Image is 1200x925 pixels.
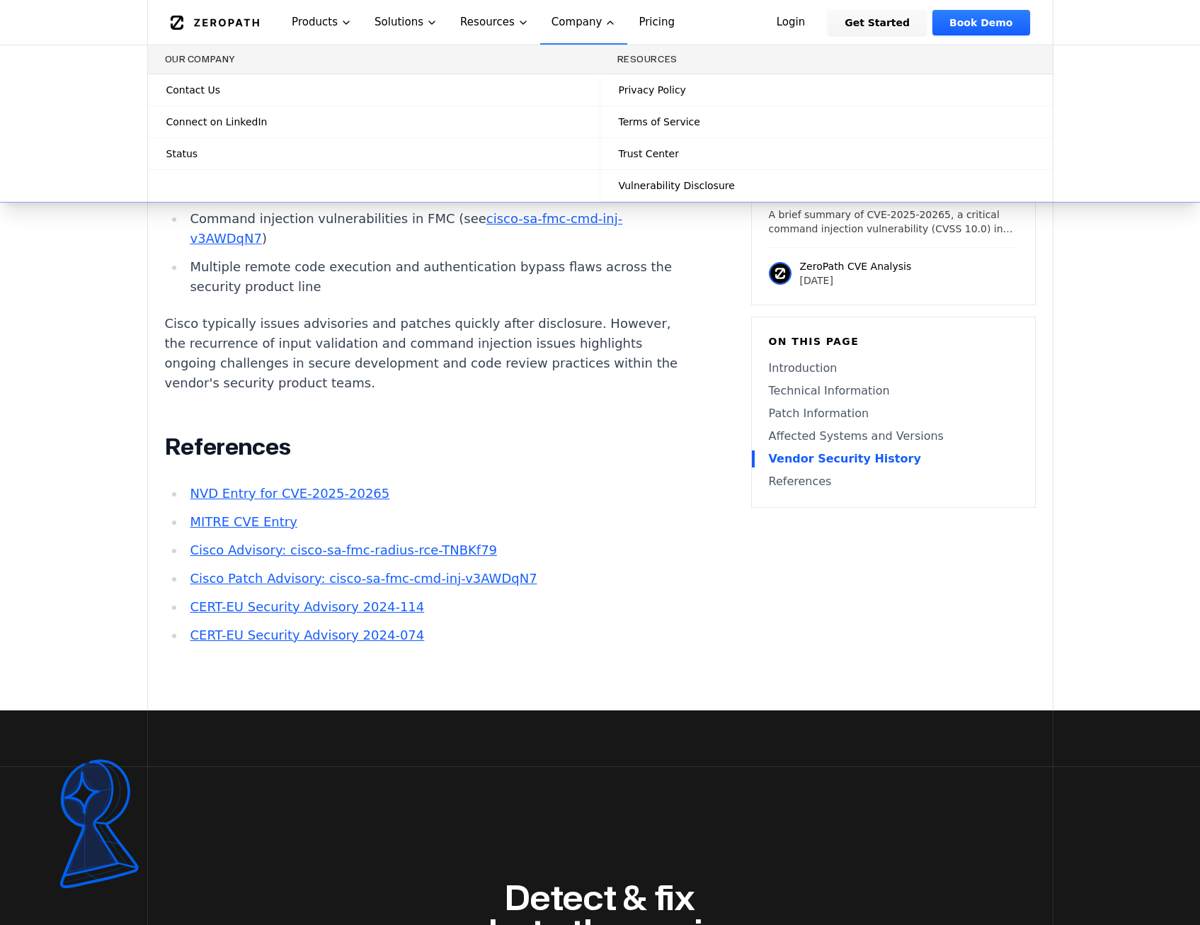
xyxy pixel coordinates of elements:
a: Vulnerability Disclosure [600,170,1053,201]
span: Vulnerability Disclosure [619,178,735,193]
a: Technical Information [769,382,1018,399]
a: Privacy Policy [600,74,1053,106]
span: Trust Center [619,147,679,161]
a: NVD Entry for CVE-2025-20265 [190,486,389,501]
h2: References [165,433,692,461]
h3: Resources [617,54,1036,65]
p: Cisco typically issues advisories and patches quickly after disclosure. However, the recurrence o... [165,314,692,393]
h3: Our Company [165,54,583,65]
a: Cisco Advisory: cisco-sa-fmc-radius-rce-TNBKf79 [190,543,497,557]
img: ZeroPath CVE Analysis [769,262,792,285]
a: Connect on LinkedIn [148,106,600,137]
span: Privacy Policy [619,83,686,97]
a: cisco-sa-fmc-cmd-inj-v3AWDqN7 [190,211,622,246]
span: Status [166,147,198,161]
span: Contact Us [166,83,220,97]
a: MITRE CVE Entry [190,514,297,529]
a: Patch Information [769,405,1018,422]
li: Command injection vulnerabilities in FMC (see ) [185,209,692,249]
a: CERT-EU Security Advisory 2024-074 [190,628,424,642]
li: Multiple remote code execution and authentication bypass flaws across the security product line [185,257,692,297]
a: Cisco Patch Advisory: cisco-sa-fmc-cmd-inj-v3AWDqN7 [190,571,537,586]
a: Get Started [828,10,927,35]
p: [DATE] [800,273,912,288]
h6: On this page [769,334,1018,348]
span: Connect on LinkedIn [166,115,268,129]
a: Vendor Security History [769,450,1018,467]
p: A brief summary of CVE-2025-20265, a critical command injection vulnerability (CVSS 10.0) in Cisc... [769,208,1018,236]
a: CERT-EU Security Advisory 2024-114 [190,599,424,614]
a: Status [148,138,600,169]
a: Trust Center [600,138,1053,169]
a: Login [760,10,823,35]
a: Introduction [769,360,1018,377]
a: Affected Systems and Versions [769,428,1018,445]
p: ZeroPath CVE Analysis [800,259,912,273]
a: Book Demo [932,10,1029,35]
span: Terms of Service [619,115,700,129]
a: References [769,473,1018,490]
a: Terms of Service [600,106,1053,137]
a: Contact Us [148,74,600,106]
